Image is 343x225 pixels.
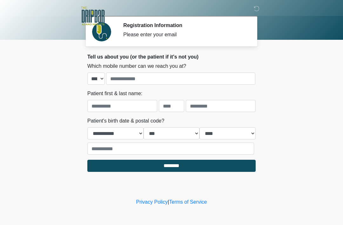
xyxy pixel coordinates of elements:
label: Patient first & last name: [87,90,142,97]
div: Please enter your email [123,31,246,39]
a: Privacy Policy [136,199,168,205]
label: Which mobile number can we reach you at? [87,62,186,70]
a: | [168,199,169,205]
label: Patient's birth date & postal code? [87,117,164,125]
h2: Tell us about you (or the patient if it's not you) [87,54,256,60]
img: The DRIPBaR - Alamo Heights Logo [81,5,105,27]
a: Terms of Service [169,199,207,205]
